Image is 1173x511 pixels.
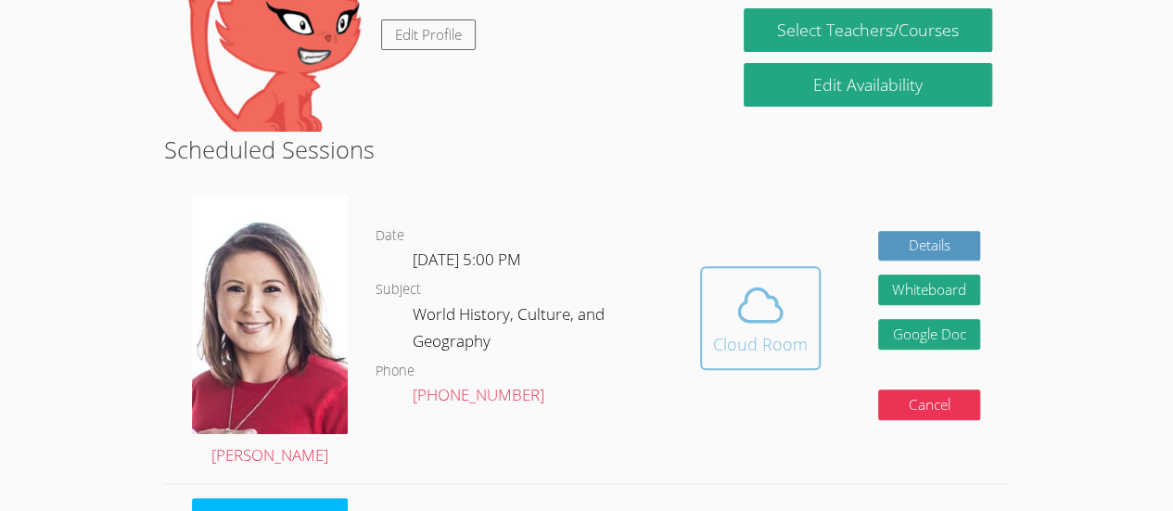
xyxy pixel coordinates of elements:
button: Cancel [878,390,980,420]
span: [DATE] 5:00 PM [413,249,521,270]
dt: Subject [376,278,421,301]
a: [PHONE_NUMBER] [413,384,544,405]
dd: World History, Culture, and Geography [413,301,671,360]
a: Select Teachers/Courses [744,8,991,52]
dt: Phone [376,360,414,383]
a: Details [878,231,980,262]
a: Edit Profile [381,19,476,50]
button: Cloud Room [700,266,821,370]
h2: Scheduled Sessions [164,132,1009,167]
a: Google Doc [878,319,980,350]
a: Edit Availability [744,63,991,107]
button: Whiteboard [878,275,980,305]
a: [PERSON_NAME] [192,196,348,468]
dt: Date [376,224,404,248]
div: Cloud Room [713,331,808,357]
img: avatar.png [192,196,348,434]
